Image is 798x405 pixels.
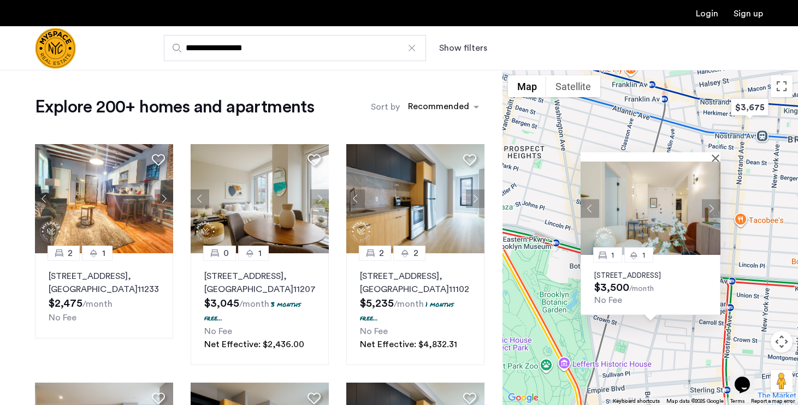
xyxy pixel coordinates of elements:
span: 1 [102,247,105,260]
span: No Fee [204,327,232,336]
span: 2 [379,247,384,260]
button: Previous apartment [191,189,209,208]
button: Map camera controls [771,331,793,353]
a: 21[STREET_ADDRESS], [GEOGRAPHIC_DATA]11233No Fee [35,253,173,338]
img: 1997_638660674255189691.jpeg [35,144,174,253]
a: Report a map error [751,397,795,405]
button: Close [714,154,722,162]
a: Cazamio Logo [35,28,76,69]
button: Next apartment [155,189,173,208]
sub: /month [82,300,113,308]
p: [STREET_ADDRESS] 11102 [360,270,471,296]
div: $3,675 [726,95,773,120]
ng-select: sort-apartment [403,97,484,117]
span: No Fee [594,296,622,305]
span: 1 [611,252,614,259]
span: No Fee [360,327,388,336]
span: Map data ©2025 Google [666,398,724,404]
img: 1997_638519001096654587.png [191,144,329,253]
span: No Fee [49,313,76,322]
button: Previous apartment [346,189,365,208]
sub: /month [239,300,269,308]
p: [STREET_ADDRESS] 11233 [49,270,159,296]
span: 2 [413,247,418,260]
button: Show street map [508,75,546,97]
span: 0 [223,247,229,260]
button: Show or hide filters [439,41,487,55]
button: Drag Pegman onto the map to open Street View [771,370,793,392]
span: 2 [68,247,73,260]
div: Recommended [406,100,469,116]
button: Toggle fullscreen view [771,75,793,97]
a: Terms (opens in new tab) [730,397,744,405]
span: Net Effective: $4,832.31 [360,340,457,349]
span: $5,235 [360,298,394,309]
a: 01[STREET_ADDRESS], [GEOGRAPHIC_DATA]112073 months free...No FeeNet Effective: $2,436.00 [191,253,329,365]
a: Open this area in Google Maps (opens a new window) [505,391,541,405]
span: 1 [258,247,262,260]
p: [STREET_ADDRESS] [594,271,707,280]
a: Login [696,9,718,18]
button: Previous apartment [581,199,599,218]
button: Next apartment [310,189,329,208]
img: 1997_638519968035243270.png [346,144,485,253]
button: Next apartment [466,189,484,208]
input: Apartment Search [164,35,426,61]
img: Apartment photo [581,162,720,255]
button: Next apartment [702,199,720,218]
label: Sort by [371,100,400,114]
button: Previous apartment [35,189,54,208]
p: [STREET_ADDRESS] 11207 [204,270,315,296]
iframe: chat widget [730,361,765,394]
sub: /month [394,300,424,308]
button: Show satellite imagery [546,75,600,97]
span: $3,500 [594,282,629,293]
span: $2,475 [49,298,82,309]
img: logo [35,28,76,69]
span: Net Effective: $2,436.00 [204,340,304,349]
img: Google [505,391,541,405]
button: Keyboard shortcuts [613,397,660,405]
a: Registration [734,9,763,18]
span: $3,045 [204,298,239,309]
span: 1 [642,252,645,259]
sub: /month [629,285,654,293]
a: 22[STREET_ADDRESS], [GEOGRAPHIC_DATA]111021 months free...No FeeNet Effective: $4,832.31 [346,253,484,365]
h1: Explore 200+ homes and apartments [35,96,314,118]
